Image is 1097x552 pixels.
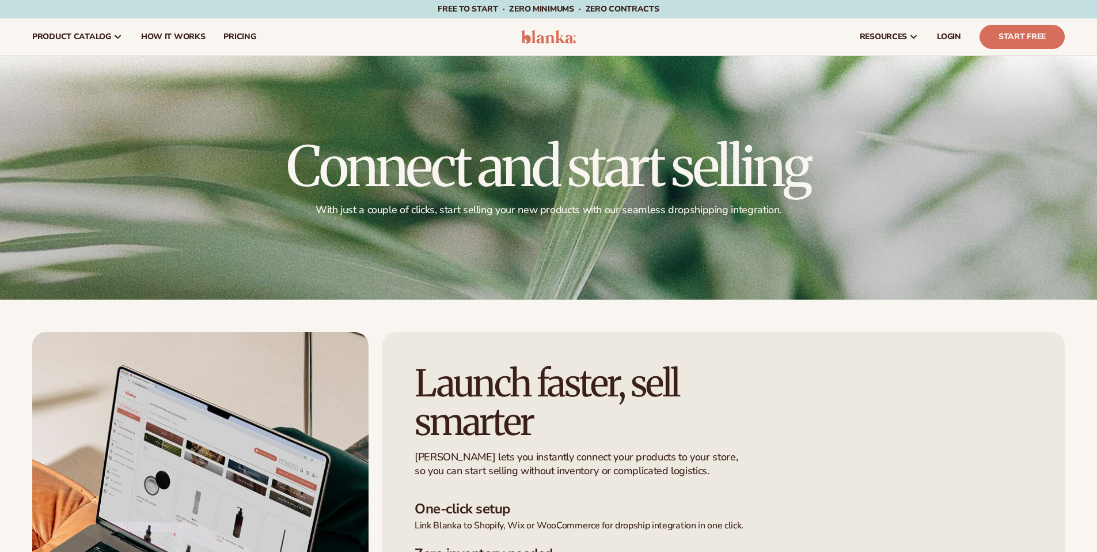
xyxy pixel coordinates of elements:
[32,32,111,41] span: product catalog
[415,501,1033,517] h3: One-click setup
[415,364,765,441] h2: Launch faster, sell smarter
[223,32,256,41] span: pricing
[860,32,907,41] span: resources
[521,30,576,44] img: logo
[23,18,132,55] a: product catalog
[415,520,1033,532] p: Link Blanka to Shopify, Wix or WooCommerce for dropship integration in one click.
[287,203,810,217] p: With just a couple of clicks, start selling your new products with our seamless dropshipping inte...
[438,3,659,14] span: Free to start · ZERO minimums · ZERO contracts
[132,18,215,55] a: How It Works
[851,18,928,55] a: resources
[928,18,970,55] a: LOGIN
[287,139,810,194] h1: Connect and start selling
[415,451,740,478] p: [PERSON_NAME] lets you instantly connect your products to your store, so you can start selling wi...
[214,18,265,55] a: pricing
[141,32,206,41] span: How It Works
[980,25,1065,49] a: Start Free
[937,32,961,41] span: LOGIN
